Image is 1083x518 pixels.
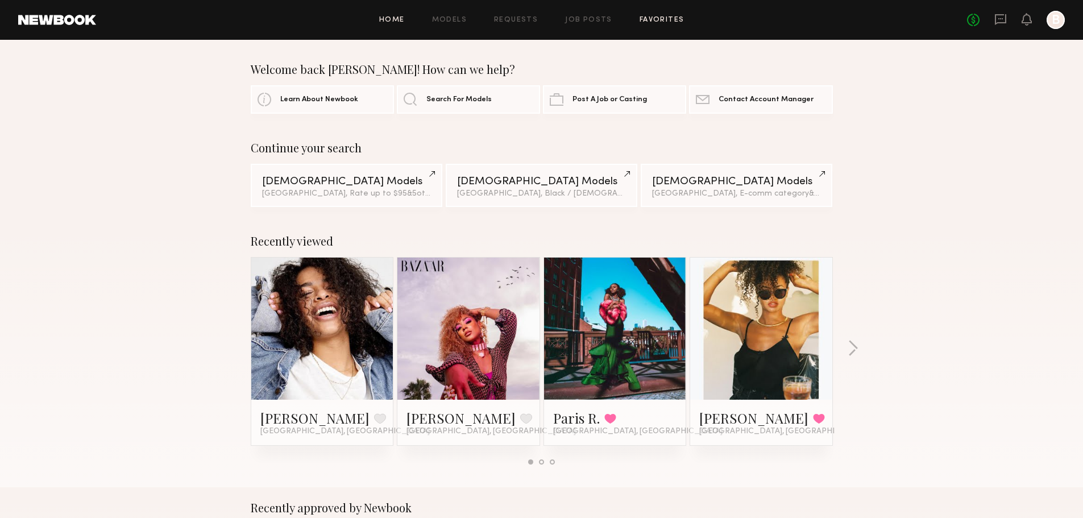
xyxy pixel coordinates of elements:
span: Post A Job or Casting [572,96,647,103]
div: Recently viewed [251,234,833,248]
div: [GEOGRAPHIC_DATA], E-comm category [652,190,821,198]
a: [PERSON_NAME] [699,409,808,427]
a: Search For Models [397,85,540,114]
span: & 6 other filter s [809,190,864,197]
a: Learn About Newbook [251,85,394,114]
div: [GEOGRAPHIC_DATA], Black / [DEMOGRAPHIC_DATA] [457,190,626,198]
div: [DEMOGRAPHIC_DATA] Models [652,176,821,187]
a: B [1047,11,1065,29]
a: Paris R. [553,409,600,427]
span: & 5 other filter s [407,190,462,197]
a: Contact Account Manager [689,85,832,114]
span: Learn About Newbook [280,96,358,103]
a: Home [379,16,405,24]
span: [GEOGRAPHIC_DATA], [GEOGRAPHIC_DATA] [553,427,723,436]
a: [DEMOGRAPHIC_DATA] Models[GEOGRAPHIC_DATA], E-comm category&6other filters [641,164,832,207]
a: [DEMOGRAPHIC_DATA] Models[GEOGRAPHIC_DATA], Black / [DEMOGRAPHIC_DATA] [446,164,637,207]
div: Recently approved by Newbook [251,501,833,515]
span: Search For Models [426,96,492,103]
a: Favorites [640,16,684,24]
div: [GEOGRAPHIC_DATA], Rate up to $95 [262,190,431,198]
div: Continue your search [251,141,833,155]
a: Post A Job or Casting [543,85,686,114]
div: [DEMOGRAPHIC_DATA] Models [457,176,626,187]
a: [PERSON_NAME] [406,409,516,427]
a: Models [432,16,467,24]
div: Welcome back [PERSON_NAME]! How can we help? [251,63,833,76]
span: [GEOGRAPHIC_DATA], [GEOGRAPHIC_DATA] [260,427,430,436]
a: [DEMOGRAPHIC_DATA] Models[GEOGRAPHIC_DATA], Rate up to $95&5other filters [251,164,442,207]
a: Job Posts [565,16,612,24]
a: [PERSON_NAME] [260,409,370,427]
span: Contact Account Manager [719,96,814,103]
a: Requests [494,16,538,24]
span: [GEOGRAPHIC_DATA], [GEOGRAPHIC_DATA] [406,427,576,436]
div: [DEMOGRAPHIC_DATA] Models [262,176,431,187]
span: [GEOGRAPHIC_DATA], [GEOGRAPHIC_DATA] [699,427,869,436]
